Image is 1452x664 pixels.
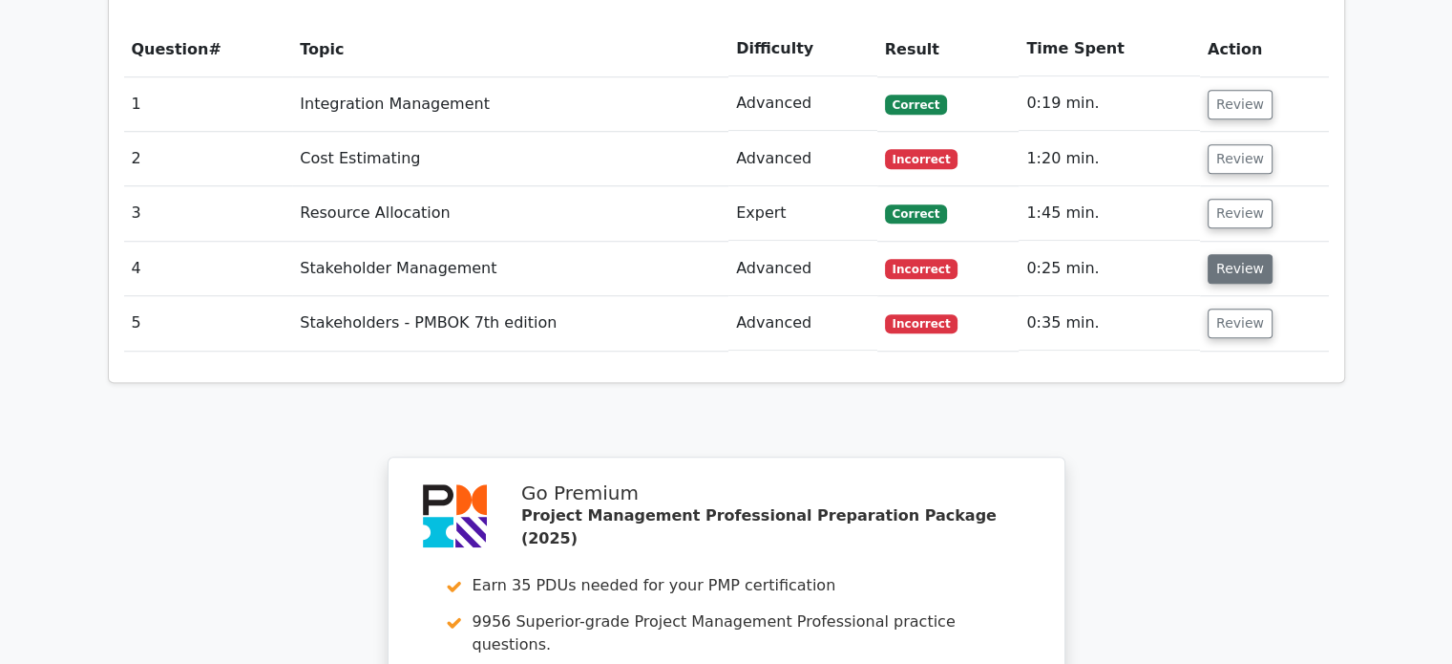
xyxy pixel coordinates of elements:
button: Review [1208,199,1273,228]
th: Difficulty [728,22,877,76]
td: Advanced [728,132,877,186]
td: 1:45 min. [1019,186,1200,241]
span: Incorrect [885,149,958,168]
td: 2 [124,132,293,186]
span: Question [132,40,209,58]
td: 4 [124,242,293,296]
td: 1:20 min. [1019,132,1200,186]
span: Incorrect [885,314,958,333]
td: Stakeholder Management [292,242,728,296]
button: Review [1208,90,1273,119]
span: Correct [885,204,947,224]
td: Cost Estimating [292,132,728,186]
td: 0:35 min. [1019,296,1200,351]
th: Topic [292,22,728,76]
button: Review [1208,144,1273,174]
td: 3 [124,186,293,241]
td: Advanced [728,296,877,351]
th: Time Spent [1019,22,1200,76]
td: Stakeholders - PMBOK 7th edition [292,296,728,351]
td: 5 [124,296,293,351]
td: Advanced [728,242,877,296]
td: 1 [124,76,293,131]
span: Incorrect [885,259,958,278]
td: Expert [728,186,877,241]
span: Correct [885,95,947,114]
th: Result [877,22,1020,76]
button: Review [1208,309,1273,338]
td: 0:25 min. [1019,242,1200,296]
td: Resource Allocation [292,186,728,241]
th: # [124,22,293,76]
th: Action [1200,22,1329,76]
td: Integration Management [292,76,728,131]
td: Advanced [728,76,877,131]
td: 0:19 min. [1019,76,1200,131]
button: Review [1208,254,1273,284]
